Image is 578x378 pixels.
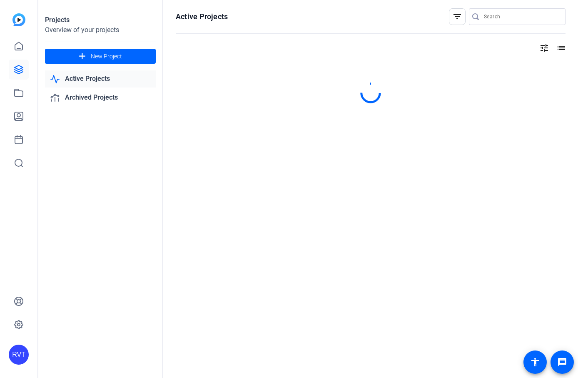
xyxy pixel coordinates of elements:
[45,15,156,25] div: Projects
[91,52,122,61] span: New Project
[12,13,25,26] img: blue-gradient.svg
[484,12,559,22] input: Search
[45,49,156,64] button: New Project
[77,51,87,62] mat-icon: add
[9,345,29,365] div: RVT
[556,43,566,53] mat-icon: list
[45,70,156,88] a: Active Projects
[45,25,156,35] div: Overview of your projects
[530,357,540,367] mat-icon: accessibility
[539,43,549,53] mat-icon: tune
[45,89,156,106] a: Archived Projects
[452,12,462,22] mat-icon: filter_list
[176,12,228,22] h1: Active Projects
[557,357,567,367] mat-icon: message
